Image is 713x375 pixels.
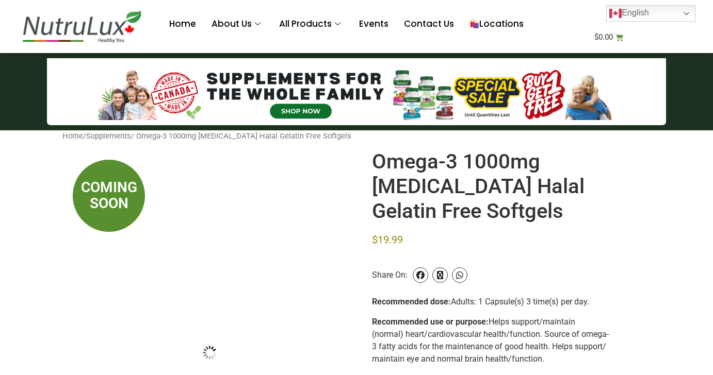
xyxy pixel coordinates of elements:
[161,4,204,45] a: Home
[462,4,531,45] a: Locations
[594,32,598,42] span: $
[62,130,651,142] nav: Breadcrumb
[372,297,451,306] strong: Recommended dose:
[372,317,489,327] strong: Recommended use or purpose:
[372,149,640,224] h1: Omega-3 1000mg [MEDICAL_DATA] Halal Gelatin Free Softgels
[372,233,403,246] bdi: 19.99
[204,4,271,45] a: About Us
[271,4,351,45] a: All Products
[86,131,131,141] a: Supplements
[470,20,479,28] img: 🛍️
[73,160,145,232] span: COMING SOON
[609,7,622,20] img: en
[606,5,695,22] a: English
[372,296,640,308] p: Adults: 1 Capsule(s) 3 time(s) per day.
[372,254,408,296] span: Share On:
[372,316,640,365] p: Helps support/maintain (normal) heart/cardiovascular health/function. Source of omega- 3 fatty ac...
[396,4,462,45] a: Contact Us
[62,131,83,141] a: Home
[351,4,396,45] a: Events
[372,233,378,246] span: $
[594,32,613,42] bdi: 0.00
[582,27,636,47] a: $0.00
